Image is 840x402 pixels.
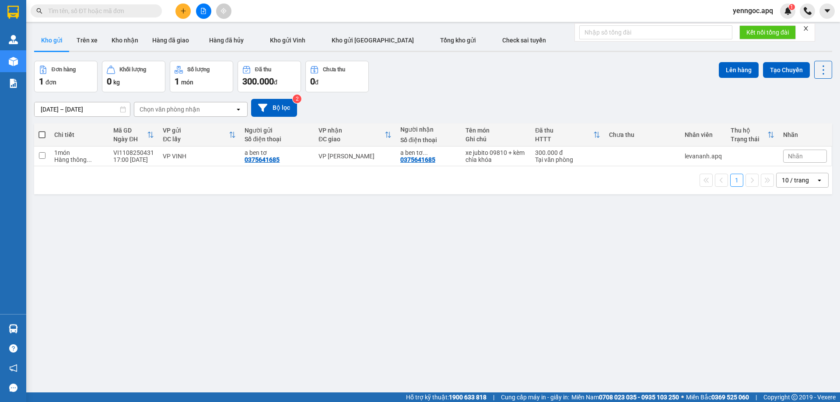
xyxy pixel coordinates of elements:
span: message [9,384,17,392]
th: Toggle SortBy [314,123,396,147]
div: a ben tơ 0982598204 [400,149,457,156]
th: Toggle SortBy [109,123,158,147]
th: Toggle SortBy [726,123,779,147]
span: kg [113,79,120,86]
span: Hỗ trợ kỹ thuật: [406,392,486,402]
th: Toggle SortBy [531,123,605,147]
button: Chưa thu0đ [305,61,369,92]
span: Check sai tuyến [502,37,546,44]
img: icon-new-feature [784,7,792,15]
span: | [756,392,757,402]
span: 1 [175,76,179,87]
div: 0375641685 [400,156,435,163]
div: Ghi chú [465,136,526,143]
div: Nhân viên [685,131,722,138]
span: yenngoc.apq [726,5,780,16]
button: caret-down [819,3,835,19]
button: Đã thu300.000đ [238,61,301,92]
div: Hàng thông thường [54,156,105,163]
span: copyright [791,394,798,400]
div: Trạng thái [731,136,767,143]
span: Miền Nam [571,392,679,402]
span: question-circle [9,344,17,353]
button: Kết nối tổng đài [739,25,796,39]
svg: open [235,106,242,113]
span: Hàng đã hủy [209,37,244,44]
span: ... [423,149,428,156]
input: Nhập số tổng đài [579,25,732,39]
button: Kho gửi [34,30,70,51]
strong: 0708 023 035 - 0935 103 250 [599,394,679,401]
div: Đã thu [535,127,593,134]
div: Đã thu [255,66,271,73]
div: VP VINH [163,153,236,160]
div: 1 món [54,149,105,156]
span: Kho gửi [GEOGRAPHIC_DATA] [332,37,414,44]
svg: open [816,177,823,184]
button: Hàng đã giao [145,30,196,51]
span: 300.000 [242,76,274,87]
button: Đơn hàng1đơn [34,61,98,92]
span: đơn [45,79,56,86]
span: 0 [310,76,315,87]
div: Số lượng [187,66,210,73]
button: file-add [196,3,211,19]
button: Trên xe [70,30,105,51]
div: 17:00 [DATE] [113,156,154,163]
button: plus [175,3,191,19]
div: Chi tiết [54,131,105,138]
span: | [493,392,494,402]
span: close [803,25,809,31]
span: ⚪️ [681,395,684,399]
div: ĐC lấy [163,136,229,143]
span: ... [87,156,92,163]
span: Miền Bắc [686,392,749,402]
th: Toggle SortBy [158,123,240,147]
div: Người nhận [400,126,457,133]
img: warehouse-icon [9,35,18,44]
button: Lên hàng [719,62,759,78]
div: Tên món [465,127,526,134]
span: Tổng kho gửi [440,37,476,44]
span: Cung cấp máy in - giấy in: [501,392,569,402]
sup: 2 [293,94,301,103]
span: 1 [39,76,44,87]
div: Chưa thu [323,66,345,73]
div: Thu hộ [731,127,767,134]
span: notification [9,364,17,372]
button: Tạo Chuyến [763,62,810,78]
div: VI1108250431 [113,149,154,156]
div: Tại văn phòng [535,156,600,163]
img: warehouse-icon [9,324,18,333]
sup: 1 [789,4,795,10]
span: 0 [107,76,112,87]
button: aim [216,3,231,19]
div: Chọn văn phòng nhận [140,105,200,114]
div: ĐC giao [318,136,385,143]
strong: 1900 633 818 [449,394,486,401]
input: Select a date range. [35,102,130,116]
button: 1 [730,174,743,187]
div: HTTT [535,136,593,143]
strong: 0369 525 060 [711,394,749,401]
div: Số điện thoại [245,136,310,143]
div: VP gửi [163,127,229,134]
img: phone-icon [804,7,812,15]
button: Khối lượng0kg [102,61,165,92]
div: Ngày ĐH [113,136,147,143]
div: Đơn hàng [52,66,76,73]
span: đ [274,79,277,86]
img: warehouse-icon [9,57,18,66]
img: logo-vxr [7,6,19,19]
span: Kết nối tổng đài [746,28,789,37]
span: đ [315,79,318,86]
span: món [181,79,193,86]
div: VP [PERSON_NAME] [318,153,392,160]
div: xe jubito 09810 + kèm chìa khóa [465,149,526,163]
div: Mã GD [113,127,147,134]
div: Số điện thoại [400,136,457,143]
div: VP nhận [318,127,385,134]
img: solution-icon [9,79,18,88]
span: 1 [790,4,793,10]
div: Chưa thu [609,131,676,138]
